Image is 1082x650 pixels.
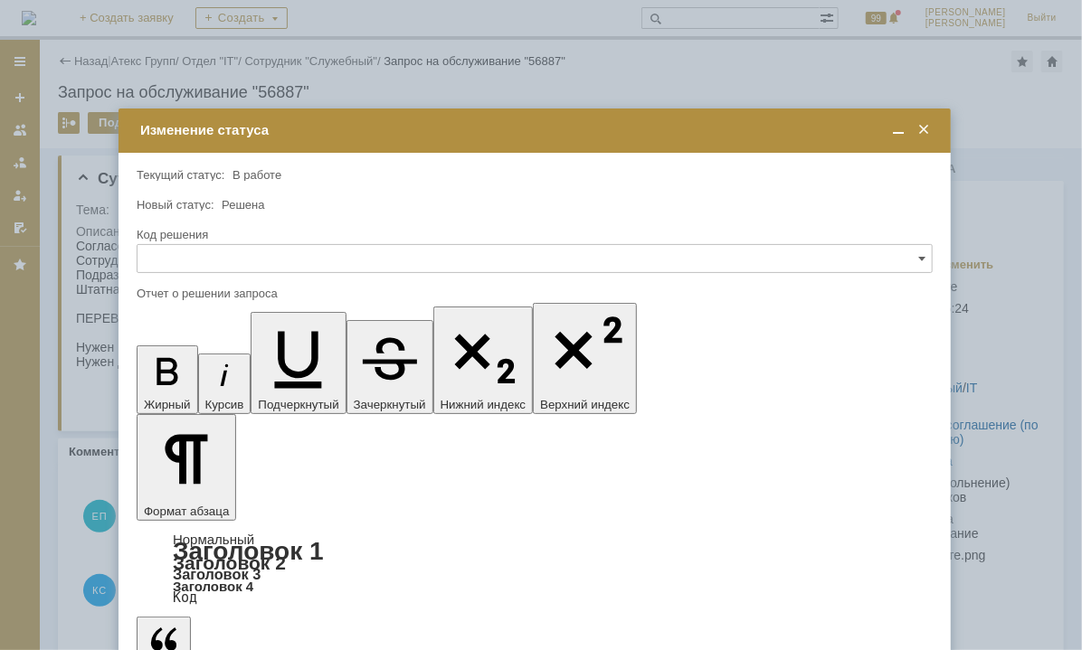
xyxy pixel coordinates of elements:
[354,398,426,411] span: Зачеркнутый
[137,287,929,299] div: Отчет о решении запроса
[137,168,224,182] label: Текущий статус:
[540,398,630,411] span: Верхний индекс
[173,579,253,594] a: Заголовок 4
[173,532,254,547] a: Нормальный
[173,552,286,573] a: Заголовок 2
[144,398,191,411] span: Жирный
[137,414,236,521] button: Формат абзаца
[137,345,198,414] button: Жирный
[346,320,433,414] button: Зачеркнутый
[137,533,933,604] div: Формат абзаца
[137,229,929,240] div: Код решения
[173,589,197,606] a: Код
[222,198,264,212] span: Решена
[433,306,534,414] button: Нижний индекс
[198,353,252,414] button: Курсив
[441,398,527,411] span: Нижний индекс
[140,122,933,138] div: Изменение статуса
[173,537,324,565] a: Заголовок 1
[533,303,637,414] button: Верхний индекс
[173,566,261,582] a: Заголовок 3
[144,504,229,518] span: Формат абзаца
[915,122,933,138] span: Закрыть
[251,312,346,414] button: Подчеркнутый
[137,198,214,212] label: Новый статус:
[233,168,281,182] span: В работе
[258,398,338,411] span: Подчеркнутый
[889,122,907,138] span: Свернуть (Ctrl + M)
[205,398,244,411] span: Курсив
